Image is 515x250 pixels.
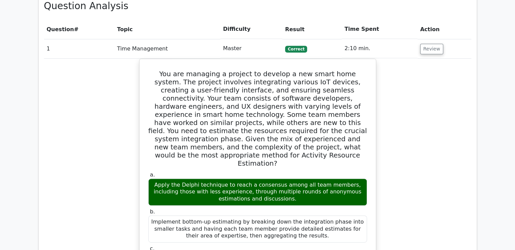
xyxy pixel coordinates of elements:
h5: You are managing a project to develop a new smart home system. The project involves integrating v... [148,70,368,167]
h3: Question Analysis [44,0,471,12]
td: 1 [44,39,114,58]
th: Topic [114,20,220,39]
div: Implement bottom-up estimating by breaking down the integration phase into smaller tasks and havi... [148,215,367,243]
th: Result [282,20,342,39]
th: Action [417,20,471,39]
td: Time Management [114,39,220,58]
th: Time Spent [342,20,417,39]
span: a. [150,171,155,178]
th: Difficulty [220,20,282,39]
span: Question [47,26,74,33]
span: Correct [285,46,307,53]
td: 2:10 min. [342,39,417,58]
div: Apply the Delphi technique to reach a consensus among all team members, including those with less... [148,179,367,206]
th: # [44,20,114,39]
button: Review [420,44,443,54]
td: Master [220,39,282,58]
span: b. [150,208,155,215]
